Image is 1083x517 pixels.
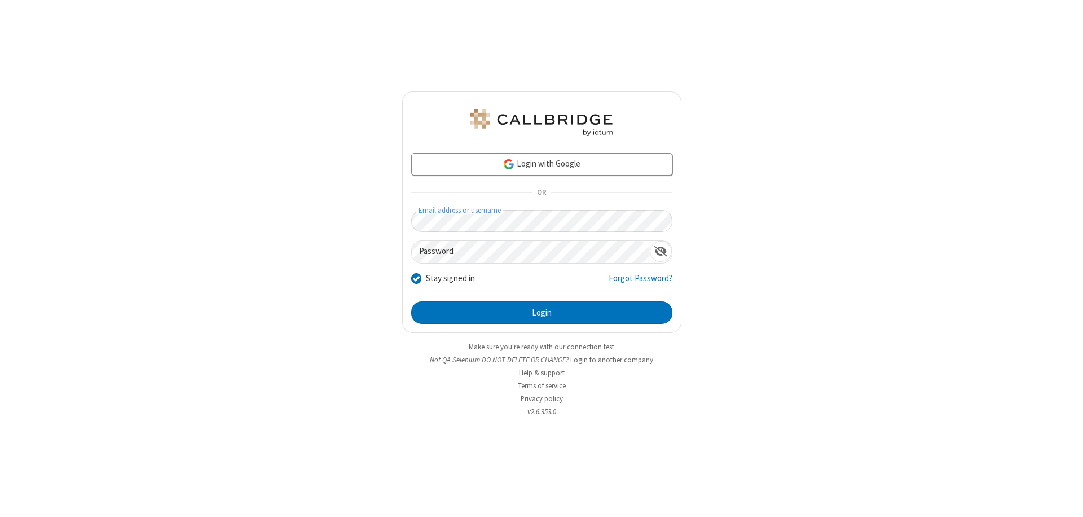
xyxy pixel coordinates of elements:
button: Login [411,301,672,324]
div: Show password [650,241,672,262]
button: Login to another company [570,354,653,365]
span: OR [532,185,551,201]
li: Not QA Selenium DO NOT DELETE OR CHANGE? [402,354,681,365]
a: Login with Google [411,153,672,176]
img: QA Selenium DO NOT DELETE OR CHANGE [468,109,615,136]
iframe: Chat [1055,488,1075,509]
li: v2.6.353.0 [402,406,681,417]
a: Make sure you're ready with our connection test [469,342,614,352]
label: Stay signed in [426,272,475,285]
a: Privacy policy [521,394,563,404]
a: Forgot Password? [609,272,672,293]
img: google-icon.png [503,158,515,170]
input: Password [412,241,650,263]
input: Email address or username [411,210,672,232]
a: Help & support [519,368,565,378]
a: Terms of service [518,381,566,391]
